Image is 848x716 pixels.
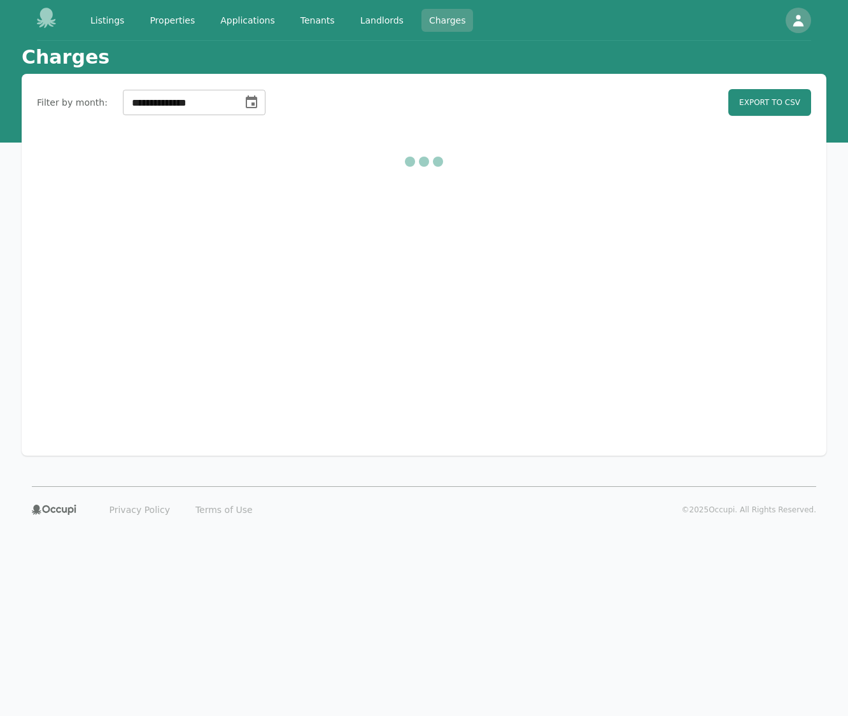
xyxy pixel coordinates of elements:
[37,96,108,109] label: Filter by month:
[682,505,816,515] p: © 2025 Occupi. All Rights Reserved.
[83,9,132,32] a: Listings
[188,500,260,520] a: Terms of Use
[142,9,202,32] a: Properties
[239,90,264,115] button: Choose date, selected date is Sep 1, 2025
[421,9,474,32] a: Charges
[213,9,283,32] a: Applications
[102,500,178,520] a: Privacy Policy
[353,9,411,32] a: Landlords
[293,9,343,32] a: Tenants
[728,89,811,116] a: Export to CSV
[22,46,110,69] h1: Charges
